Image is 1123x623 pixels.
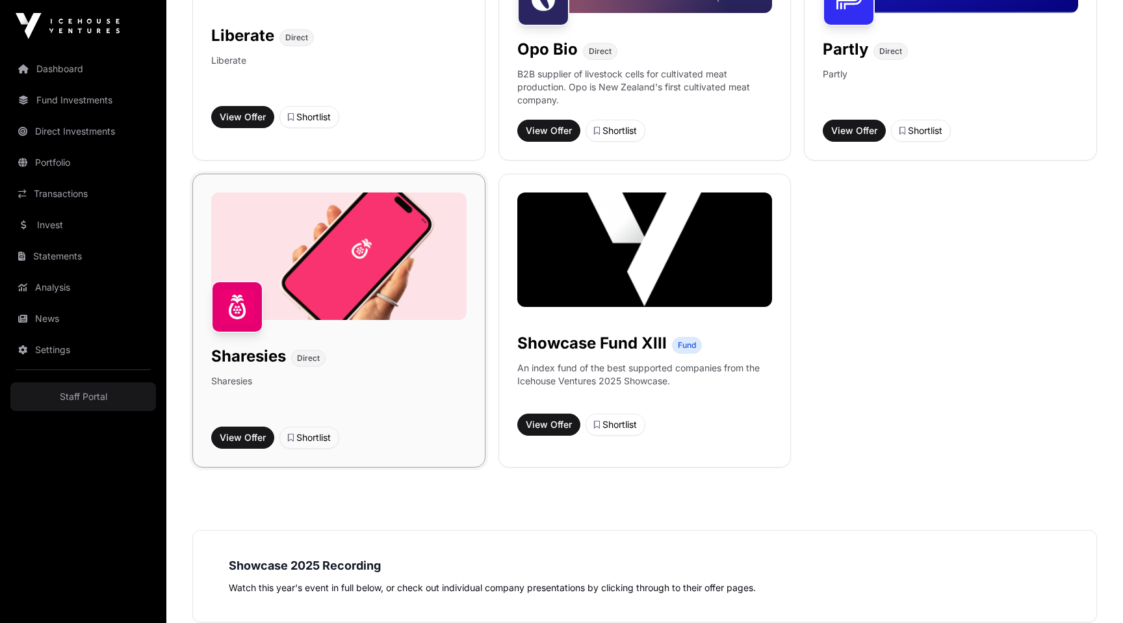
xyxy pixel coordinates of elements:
h1: Liberate [211,25,274,46]
button: Shortlist [586,120,645,142]
span: View Offer [526,418,572,431]
p: An index fund of the best supported companies from the Icehouse Ventures 2025 Showcase. [517,362,773,388]
img: Icehouse Ventures Logo [16,13,120,39]
button: Shortlist [586,414,645,436]
strong: Showcase 2025 Recording [229,559,381,572]
h1: Partly [823,39,868,60]
a: Staff Portal [10,382,156,411]
div: Shortlist [594,124,637,137]
a: Transactions [10,179,156,208]
button: Shortlist [279,106,339,128]
div: Shortlist [288,111,331,124]
span: Direct [589,46,612,57]
a: News [10,304,156,333]
button: View Offer [517,120,580,142]
span: View Offer [831,124,877,137]
a: Settings [10,336,156,364]
div: Shortlist [594,418,637,431]
img: image-1600x800-%284%29.jpg [211,192,467,320]
h1: Opo Bio [517,39,578,60]
button: Shortlist [279,427,339,449]
img: Showcase Fund XIII [517,192,773,307]
button: Shortlist [891,120,951,142]
button: View Offer [211,106,274,128]
span: Direct [285,33,308,43]
a: Dashboard [10,55,156,83]
p: Watch this year's event in full below, or check out individual company presentations by clicking ... [229,580,1061,596]
p: Sharesies [211,375,252,416]
span: View Offer [220,431,266,444]
button: View Offer [211,427,274,449]
img: Sharesies [211,281,263,333]
p: Liberate [211,54,246,96]
span: View Offer [526,124,572,137]
a: Analysis [10,273,156,302]
div: Shortlist [288,431,331,444]
button: View Offer [823,120,886,142]
p: Partly [823,68,847,109]
button: View Offer [517,414,580,436]
span: Direct [879,46,902,57]
a: Statements [10,242,156,271]
span: Direct [297,353,320,364]
p: B2B supplier of livestock cells for cultivated meat production. Opo is New Zealand's first cultiv... [517,68,773,109]
a: Fund Investments [10,86,156,114]
span: Fund [678,340,696,351]
iframe: Chat Widget [1058,561,1123,623]
h1: Sharesies [211,346,286,367]
div: Shortlist [899,124,942,137]
a: Invest [10,211,156,239]
a: Portfolio [10,148,156,177]
h1: Showcase Fund XIII [517,333,667,354]
a: Direct Investments [10,117,156,146]
span: View Offer [220,111,266,124]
